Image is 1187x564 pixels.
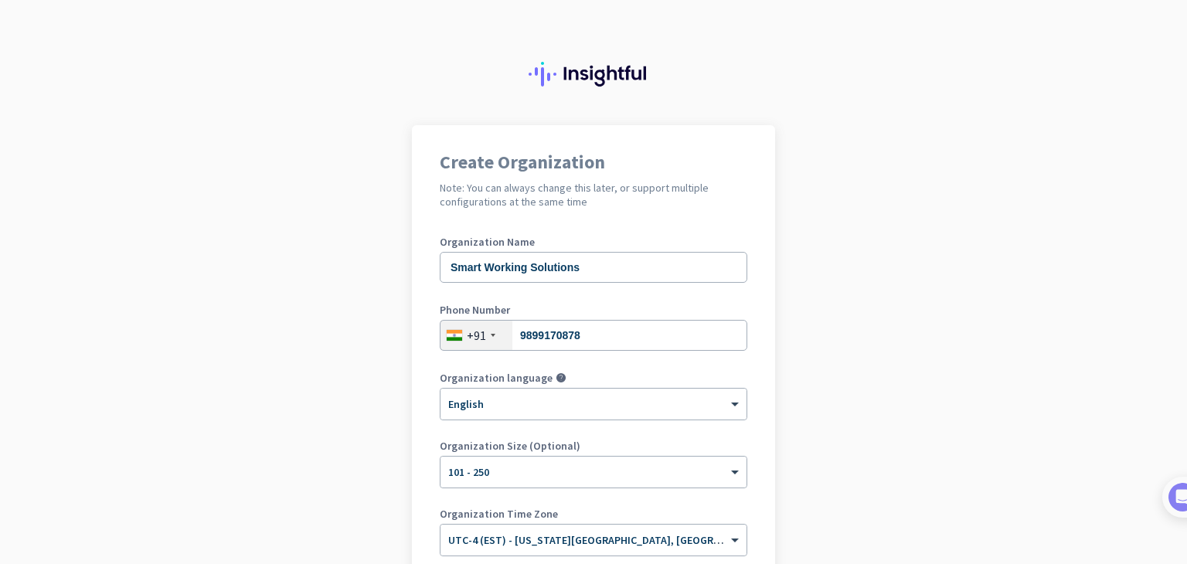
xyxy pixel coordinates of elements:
[440,252,747,283] input: What is the name of your organization?
[440,304,747,315] label: Phone Number
[440,440,747,451] label: Organization Size (Optional)
[440,181,747,209] h2: Note: You can always change this later, or support multiple configurations at the same time
[467,328,486,343] div: +91
[440,372,553,383] label: Organization language
[440,320,747,351] input: 74104 10123
[556,372,566,383] i: help
[440,508,747,519] label: Organization Time Zone
[440,236,747,247] label: Organization Name
[529,62,658,87] img: Insightful
[440,153,747,172] h1: Create Organization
